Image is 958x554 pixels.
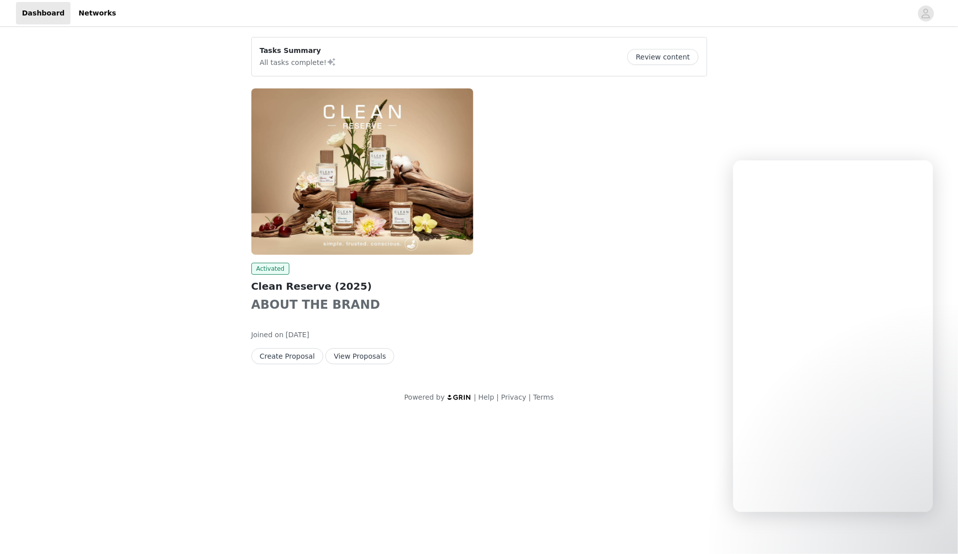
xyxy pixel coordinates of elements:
[474,393,476,401] span: |
[529,393,531,401] span: |
[533,393,554,401] a: Terms
[325,348,394,364] button: View Proposals
[478,393,494,401] a: Help
[909,520,933,544] iframe: Intercom live chat
[921,5,931,21] div: avatar
[733,160,933,512] iframe: Intercom live chat
[501,393,527,401] a: Privacy
[251,263,290,275] span: Activated
[260,56,337,68] p: All tasks complete!
[404,393,445,401] span: Powered by
[251,331,284,339] span: Joined on
[251,298,380,312] strong: ABOUT THE BRAND
[72,2,122,24] a: Networks
[251,348,323,364] button: Create Proposal
[496,393,499,401] span: |
[627,49,698,65] button: Review content
[16,2,70,24] a: Dashboard
[251,279,473,294] h2: Clean Reserve (2025)
[447,394,472,401] img: logo
[251,88,473,255] img: CLEAN RESERVE
[286,331,309,339] span: [DATE]
[260,45,337,56] p: Tasks Summary
[325,353,394,360] a: View Proposals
